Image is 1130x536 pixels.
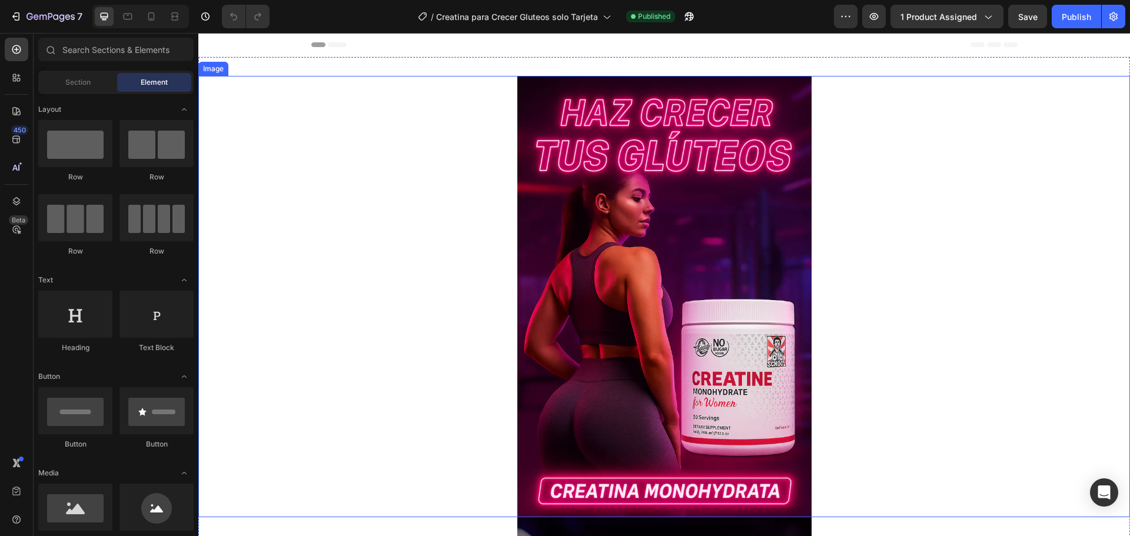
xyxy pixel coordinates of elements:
span: 1 product assigned [900,11,977,23]
img: ChatGPT_Image_24_jul_2025_13_17_39_768x_8a72e2b5-e2a6-4aaf-ae23-caacfd304adf.webp [319,43,613,484]
div: Beta [9,215,28,225]
input: Search Sections & Elements [38,38,194,61]
p: 7 [77,9,82,24]
iframe: Design area [198,33,1130,536]
div: Image [2,31,28,41]
div: Publish [1062,11,1091,23]
span: Text [38,275,53,285]
div: Undo/Redo [222,5,270,28]
div: Heading [38,342,112,353]
div: Row [38,172,112,182]
span: Save [1018,12,1038,22]
button: 1 product assigned [890,5,1003,28]
span: Element [141,77,168,88]
button: Save [1008,5,1047,28]
div: Button [38,439,112,450]
span: Toggle open [175,271,194,289]
button: 7 [5,5,88,28]
span: / [431,11,434,23]
div: Row [119,246,194,257]
div: 450 [11,125,28,135]
span: Toggle open [175,100,194,119]
div: Open Intercom Messenger [1090,478,1118,507]
span: Button [38,371,60,382]
div: Row [38,246,112,257]
button: Publish [1052,5,1101,28]
div: Button [119,439,194,450]
span: Published [638,11,670,22]
span: Toggle open [175,367,194,386]
div: Row [119,172,194,182]
div: Text Block [119,342,194,353]
span: Media [38,468,59,478]
span: Layout [38,104,61,115]
span: Section [65,77,91,88]
span: Creatina para Crecer Gluteos solo Tarjeta [436,11,598,23]
span: Toggle open [175,464,194,482]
